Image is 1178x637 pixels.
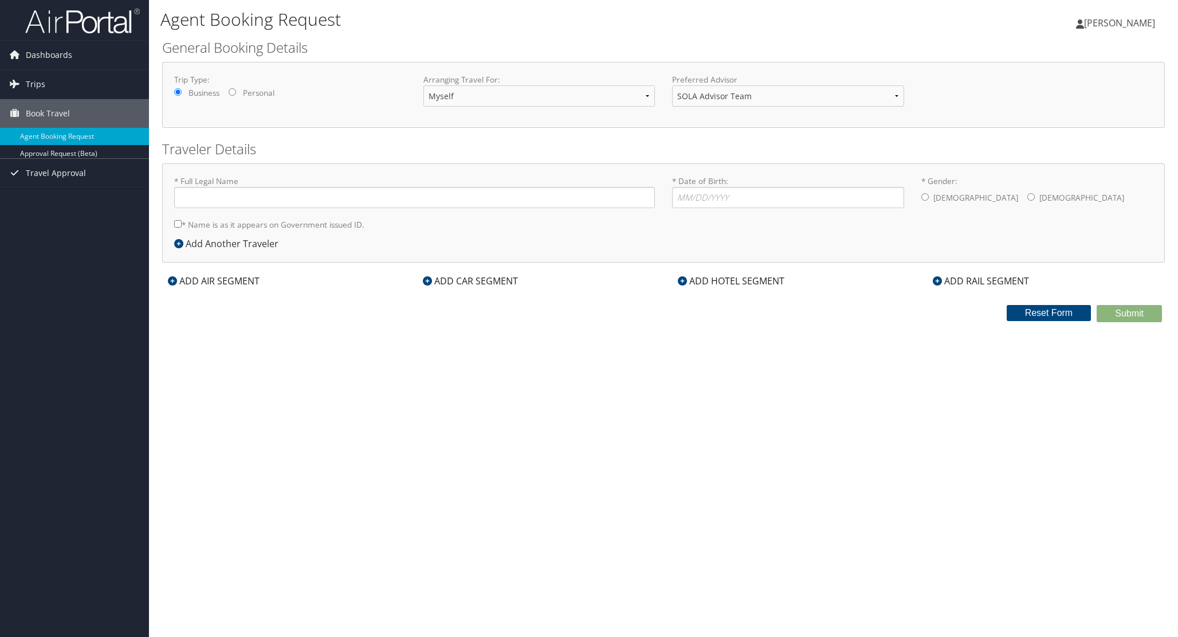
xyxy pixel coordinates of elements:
[417,274,524,288] div: ADD CAR SEGMENT
[1084,17,1155,29] span: [PERSON_NAME]
[921,193,929,201] input: * Gender:[DEMOGRAPHIC_DATA][DEMOGRAPHIC_DATA]
[26,70,45,99] span: Trips
[189,87,219,99] label: Business
[243,87,274,99] label: Personal
[927,274,1035,288] div: ADD RAIL SEGMENT
[26,41,72,69] span: Dashboards
[423,74,655,85] label: Arranging Travel For:
[162,274,265,288] div: ADD AIR SEGMENT
[174,74,406,85] label: Trip Type:
[174,214,364,235] label: * Name is as it appears on Government issued ID.
[25,7,140,34] img: airportal-logo.png
[26,159,86,187] span: Travel Approval
[1007,305,1091,321] button: Reset Form
[672,74,904,85] label: Preferred Advisor
[672,187,904,208] input: * Date of Birth:
[174,175,655,208] label: * Full Legal Name
[160,7,831,32] h1: Agent Booking Request
[1039,187,1124,209] label: [DEMOGRAPHIC_DATA]
[672,274,790,288] div: ADD HOTEL SEGMENT
[921,175,1153,210] label: * Gender:
[26,99,70,128] span: Book Travel
[174,187,655,208] input: * Full Legal Name
[933,187,1018,209] label: [DEMOGRAPHIC_DATA]
[1097,305,1162,322] button: Submit
[174,220,182,228] input: * Name is as it appears on Government issued ID.
[162,38,1165,57] h2: General Booking Details
[1027,193,1035,201] input: * Gender:[DEMOGRAPHIC_DATA][DEMOGRAPHIC_DATA]
[162,139,1165,159] h2: Traveler Details
[174,237,284,251] div: Add Another Traveler
[672,175,904,208] label: * Date of Birth:
[1076,6,1167,40] a: [PERSON_NAME]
